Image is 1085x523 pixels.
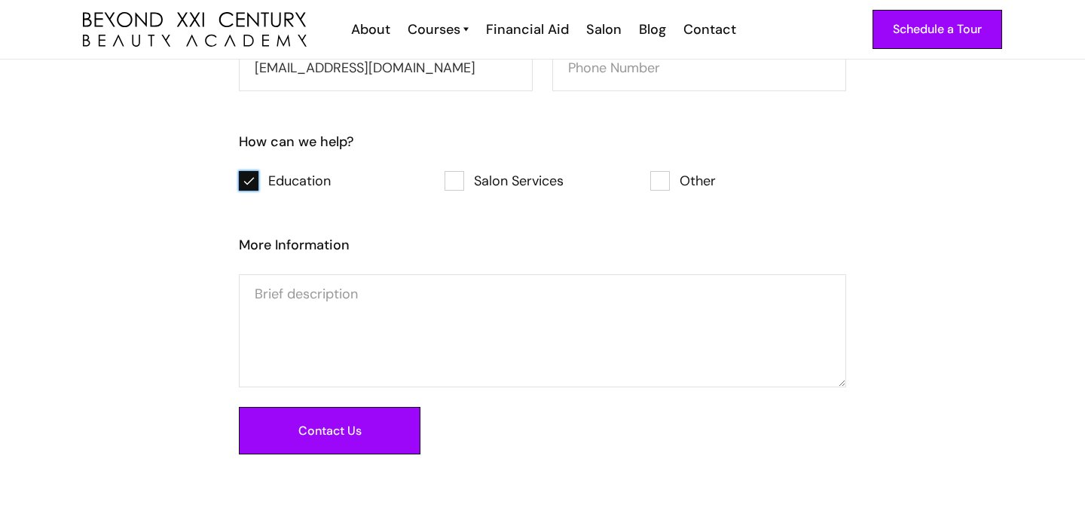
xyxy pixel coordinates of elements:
[268,171,331,191] span: Education
[239,407,420,454] input: Contact Us
[486,20,569,39] div: Financial Aid
[476,20,576,39] a: Financial Aid
[408,20,469,39] a: Courses
[83,12,307,47] img: beyond 21st century beauty academy logo
[83,12,307,47] a: home
[239,132,846,151] h6: How can we help?
[408,20,460,39] div: Courses
[629,20,674,39] a: Blog
[680,171,716,191] span: Other
[474,171,564,191] span: Salon Services
[239,235,846,255] h6: More Information
[552,44,846,91] input: Phone Number
[683,20,736,39] div: Contact
[341,20,398,39] a: About
[239,44,533,91] input: Email Address
[639,20,666,39] div: Blog
[586,20,622,39] div: Salon
[873,10,1002,49] a: Schedule a Tour
[351,20,390,39] div: About
[893,20,982,39] div: Schedule a Tour
[674,20,744,39] a: Contact
[576,20,629,39] a: Salon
